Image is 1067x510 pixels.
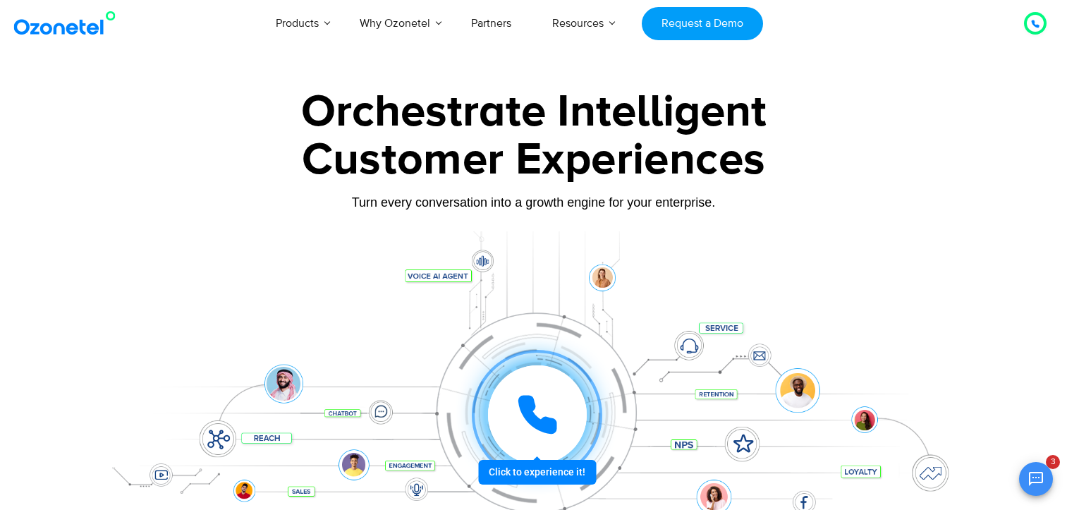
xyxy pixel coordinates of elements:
span: 3 [1046,455,1060,469]
div: Customer Experiences [93,126,975,194]
div: Orchestrate Intelligent [93,90,975,135]
button: Open chat [1019,462,1053,496]
a: Request a Demo [642,7,762,40]
div: Turn every conversation into a growth engine for your enterprise. [93,195,975,210]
